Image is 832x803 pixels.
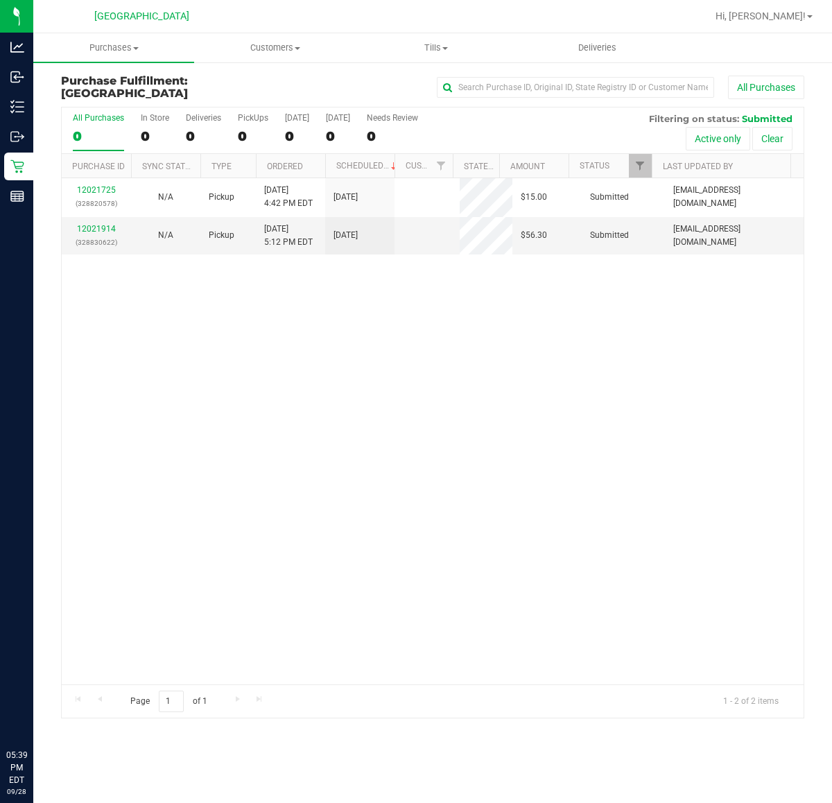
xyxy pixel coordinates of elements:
a: Purchases [33,33,194,62]
div: 0 [186,128,221,144]
span: [DATE] [333,191,358,204]
button: All Purchases [728,76,804,99]
a: 12021914 [77,224,116,234]
a: Customers [194,33,355,62]
inline-svg: Reports [10,189,24,203]
h3: Purchase Fulfillment: [61,75,309,99]
inline-svg: Retail [10,159,24,173]
span: Pickup [209,191,234,204]
span: Submitted [742,113,792,124]
input: 1 [159,691,184,712]
button: Active only [686,127,750,150]
inline-svg: Inbound [10,70,24,84]
a: Sync Status [142,162,196,171]
a: Filter [629,154,652,178]
a: Tills [356,33,517,62]
span: [EMAIL_ADDRESS][DOMAIN_NAME] [673,223,795,249]
span: Submitted [590,191,629,204]
div: All Purchases [73,113,124,123]
input: Search Purchase ID, Original ID, State Registry ID or Customer Name... [437,77,714,98]
div: In Store [141,113,169,123]
span: Deliveries [560,42,635,54]
a: Amount [510,162,545,171]
span: Submitted [590,229,629,242]
div: 0 [326,128,350,144]
div: [DATE] [285,113,309,123]
a: Purchase ID [72,162,125,171]
span: Customers [195,42,354,54]
a: Customer [406,161,449,171]
a: 12021725 [77,185,116,195]
p: (328820578) [70,197,123,210]
inline-svg: Outbound [10,130,24,144]
div: 0 [367,128,418,144]
div: 0 [285,128,309,144]
inline-svg: Inventory [10,100,24,114]
span: Page of 1 [119,691,218,712]
div: 0 [238,128,268,144]
div: [DATE] [326,113,350,123]
span: Tills [356,42,516,54]
span: Purchases [33,42,194,54]
a: State Registry ID [464,162,537,171]
a: Type [211,162,232,171]
span: Pickup [209,229,234,242]
button: Clear [752,127,792,150]
span: [GEOGRAPHIC_DATA] [61,87,188,100]
span: [DATE] 5:12 PM EDT [264,223,313,249]
span: Not Applicable [158,230,173,240]
p: 05:39 PM EDT [6,749,27,786]
span: [DATE] 4:42 PM EDT [264,184,313,210]
p: 09/28 [6,786,27,797]
span: [DATE] [333,229,358,242]
inline-svg: Analytics [10,40,24,54]
p: (328830622) [70,236,123,249]
span: $15.00 [521,191,547,204]
iframe: Resource center [14,692,55,734]
div: Needs Review [367,113,418,123]
a: Scheduled [336,161,399,171]
a: Ordered [267,162,303,171]
a: Last Updated By [663,162,733,171]
span: [EMAIL_ADDRESS][DOMAIN_NAME] [673,184,795,210]
span: Hi, [PERSON_NAME]! [716,10,806,21]
div: PickUps [238,113,268,123]
a: Deliveries [517,33,677,62]
div: 0 [141,128,169,144]
div: 0 [73,128,124,144]
span: Not Applicable [158,192,173,202]
button: N/A [158,229,173,242]
button: N/A [158,191,173,204]
a: Filter [430,154,453,178]
span: $56.30 [521,229,547,242]
span: [GEOGRAPHIC_DATA] [94,10,189,22]
span: 1 - 2 of 2 items [712,691,790,711]
div: Deliveries [186,113,221,123]
span: Filtering on status: [649,113,739,124]
a: Status [580,161,609,171]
